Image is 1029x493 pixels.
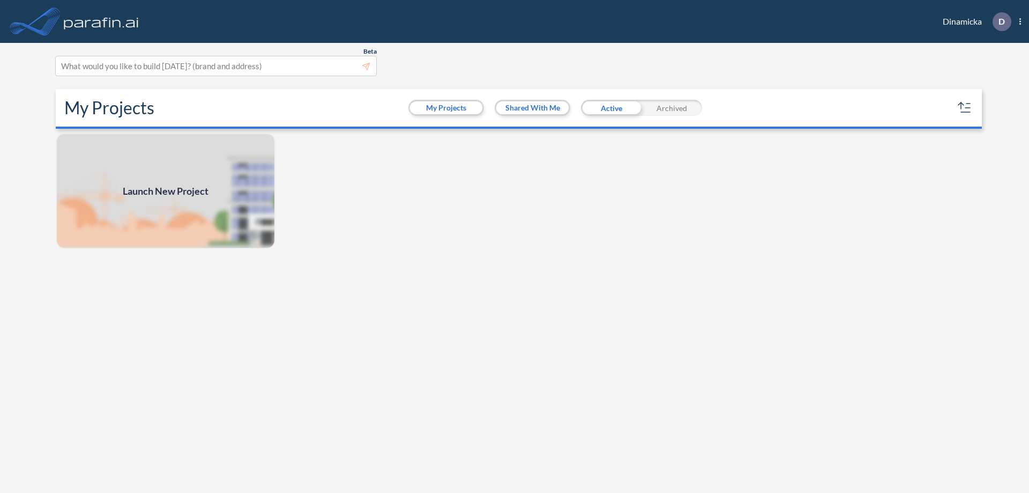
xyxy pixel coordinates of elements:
[56,133,275,249] a: Launch New Project
[410,101,482,114] button: My Projects
[123,184,208,198] span: Launch New Project
[62,11,141,32] img: logo
[363,47,377,56] span: Beta
[581,100,642,116] div: Active
[927,12,1021,31] div: Dinamicka
[56,133,275,249] img: add
[642,100,702,116] div: Archived
[956,99,973,116] button: sort
[64,98,154,118] h2: My Projects
[496,101,569,114] button: Shared With Me
[998,17,1005,26] p: D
